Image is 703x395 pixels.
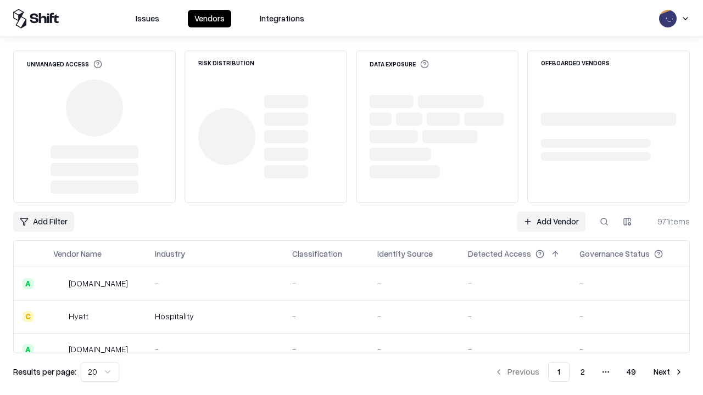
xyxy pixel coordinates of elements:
img: Hyatt [53,311,64,322]
div: Vendor Name [53,248,102,259]
div: [DOMAIN_NAME] [69,343,128,355]
nav: pagination [488,362,690,382]
div: Hospitality [155,311,275,322]
div: Data Exposure [370,60,429,69]
div: Unmanaged Access [27,60,102,69]
div: - [468,311,562,322]
div: - [377,311,450,322]
div: [DOMAIN_NAME] [69,278,128,289]
div: - [579,343,680,355]
button: 2 [572,362,594,382]
div: Classification [292,248,342,259]
div: - [579,278,680,289]
button: 49 [618,362,645,382]
div: Risk Distribution [198,60,254,66]
button: Add Filter [13,212,74,232]
div: - [155,343,275,355]
div: C [23,311,34,322]
div: - [579,311,680,322]
div: - [468,343,562,355]
button: Issues [129,10,166,27]
button: Integrations [253,10,311,27]
div: Offboarded Vendors [541,60,610,66]
button: 1 [548,362,570,382]
div: - [468,278,562,289]
div: Identity Source [377,248,433,259]
div: Governance Status [579,248,650,259]
a: Add Vendor [517,212,585,232]
div: - [155,278,275,289]
button: Next [647,362,690,382]
div: A [23,278,34,289]
div: - [377,278,450,289]
img: primesec.co.il [53,344,64,355]
div: A [23,344,34,355]
div: - [292,311,360,322]
div: - [292,278,360,289]
div: 971 items [646,216,690,227]
div: - [292,343,360,355]
p: Results per page: [13,366,76,377]
div: Industry [155,248,185,259]
img: intrado.com [53,278,64,289]
div: Detected Access [468,248,531,259]
button: Vendors [188,10,231,27]
div: - [377,343,450,355]
div: Hyatt [69,311,88,322]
